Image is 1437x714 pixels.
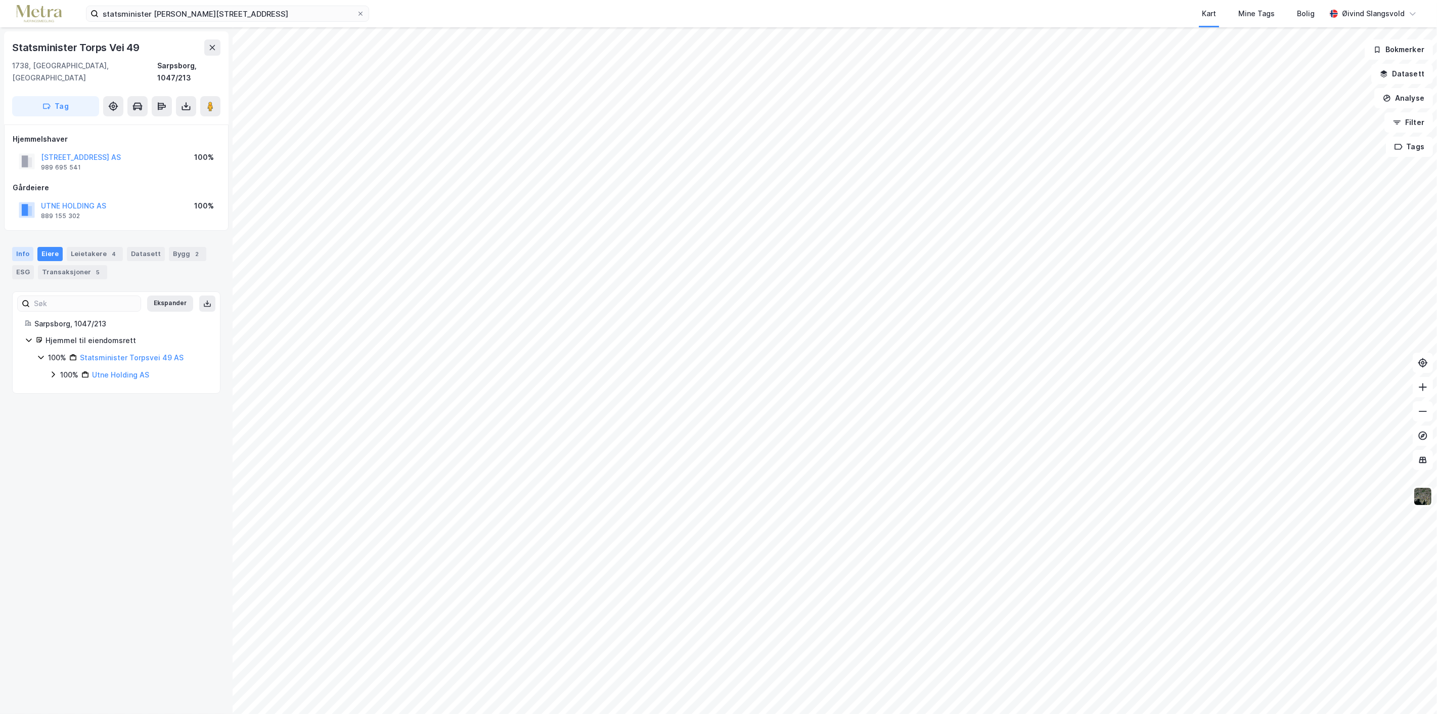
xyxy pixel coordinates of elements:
button: Filter [1384,112,1433,133]
div: Bygg [169,247,206,261]
div: Sarpsborg, 1047/213 [157,60,220,84]
div: Transaksjoner [38,265,107,279]
div: Kontrollprogram for chat [1386,665,1437,714]
div: Info [12,247,33,261]
div: 889 155 302 [41,212,80,220]
div: Statsminister Torps Vei 49 [12,39,142,56]
div: Mine Tags [1238,8,1275,20]
div: 100% [60,369,78,381]
img: 9k= [1413,487,1432,506]
div: Gårdeiere [13,182,220,194]
button: Ekspander [147,296,193,312]
button: Tag [12,96,99,116]
div: Hjemmel til eiendomsrett [46,334,208,347]
div: Leietakere [67,247,123,261]
div: 4 [109,249,119,259]
div: Sarpsborg, 1047/213 [34,318,208,330]
div: 989 695 541 [41,163,81,172]
div: ESG [12,265,34,279]
img: metra-logo.256734c3b2bbffee19d4.png [16,5,62,23]
div: Datasett [127,247,165,261]
div: Hjemmelshaver [13,133,220,145]
div: 5 [93,267,103,277]
div: 100% [48,352,66,364]
input: Søk [30,296,141,311]
div: Kart [1202,8,1216,20]
a: Statsminister Torpsvei 49 AS [80,353,184,362]
div: Eiere [37,247,63,261]
div: 100% [194,200,214,212]
div: Bolig [1297,8,1315,20]
div: 2 [192,249,202,259]
a: Utne Holding AS [92,370,149,379]
button: Analyse [1374,88,1433,108]
iframe: Chat Widget [1386,665,1437,714]
div: 1738, [GEOGRAPHIC_DATA], [GEOGRAPHIC_DATA] [12,60,157,84]
button: Datasett [1371,64,1433,84]
div: Øivind Slangsvold [1342,8,1405,20]
button: Tags [1386,137,1433,157]
div: 100% [194,151,214,163]
input: Søk på adresse, matrikkel, gårdeiere, leietakere eller personer [99,6,356,21]
button: Bokmerker [1365,39,1433,60]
